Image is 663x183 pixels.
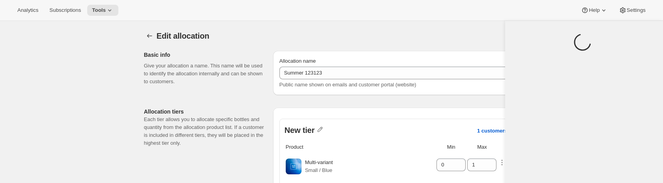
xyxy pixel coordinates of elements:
[286,143,303,151] p: Product
[157,32,210,40] span: Edit allocation
[144,116,267,147] p: Each tier allows you to allocate specific bottles and quantity from the allocation product list. ...
[576,5,612,16] button: Help
[144,30,155,41] button: Allocations
[144,51,267,59] p: Basic info
[305,159,333,166] p: Multi-variant
[144,62,267,86] p: Give your allocation a name. This name will be used to identify the allocation internally and can...
[17,7,38,13] span: Analytics
[286,159,302,174] img: Multi-variant
[49,7,81,13] span: Subscriptions
[45,5,86,16] button: Subscriptions
[279,58,316,64] span: Allocation name
[436,143,466,151] p: Min
[589,7,599,13] span: Help
[305,166,333,174] p: Small / Blue
[144,108,267,116] p: Allocation tiers
[467,143,496,151] p: Max
[92,7,106,13] span: Tools
[279,82,416,88] span: Public name shown on emails and customer portal (website)
[279,67,513,79] input: Example: Spring 2025
[285,125,315,136] span: New tier
[13,5,43,16] button: Analytics
[614,5,650,16] button: Settings
[477,125,508,136] button: 1 customers
[477,128,508,134] p: 1 customers
[627,7,646,13] span: Settings
[87,5,118,16] button: Tools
